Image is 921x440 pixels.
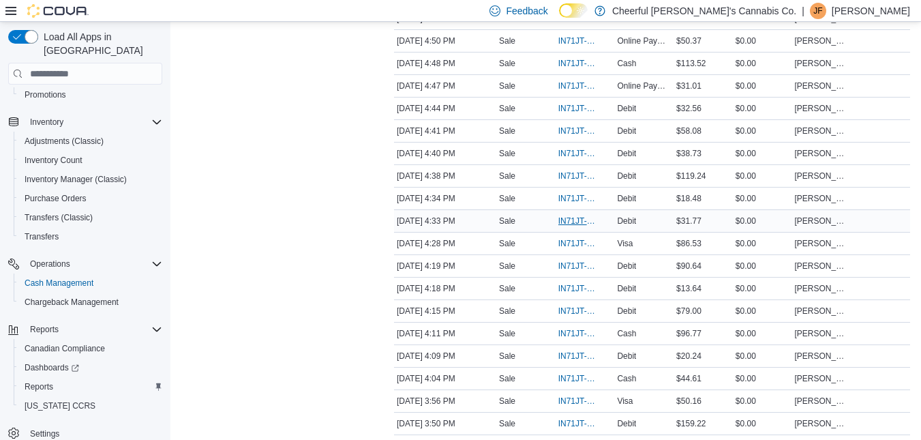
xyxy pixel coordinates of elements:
[733,415,792,432] div: $0.00
[25,174,127,185] span: Inventory Manager (Classic)
[676,396,701,407] span: $50.16
[617,80,671,91] span: Online Payment
[558,193,599,204] span: IN71JT-402769
[733,213,792,229] div: $0.00
[559,3,588,18] input: Dark Mode
[394,33,496,49] div: [DATE] 4:50 PM
[558,328,599,339] span: IN71JT-402755
[676,283,701,294] span: $13.64
[558,393,612,409] button: IN71JT-402748
[676,35,701,46] span: $50.37
[25,381,53,392] span: Reports
[795,171,849,181] span: [PERSON_NAME]
[558,348,612,364] button: IN71JT-402754
[558,58,599,69] span: IN71JT-402779
[676,261,701,272] span: $90.64
[617,171,636,181] span: Debit
[617,58,636,69] span: Cash
[676,171,706,181] span: $119.24
[617,216,636,226] span: Debit
[733,393,792,409] div: $0.00
[14,274,168,293] button: Cash Management
[795,328,849,339] span: [PERSON_NAME]
[795,103,849,114] span: [PERSON_NAME]
[499,261,515,272] p: Sale
[25,231,59,242] span: Transfers
[558,168,612,184] button: IN71JT-402772
[499,193,515,204] p: Sale
[558,258,612,274] button: IN71JT-402763
[394,123,496,139] div: [DATE] 4:41 PM
[25,89,66,100] span: Promotions
[19,87,162,103] span: Promotions
[558,306,599,317] span: IN71JT-402758
[394,213,496,229] div: [DATE] 4:33 PM
[19,229,162,245] span: Transfers
[394,258,496,274] div: [DATE] 4:19 PM
[19,87,72,103] a: Promotions
[733,280,792,297] div: $0.00
[832,3,910,19] p: [PERSON_NAME]
[617,148,636,159] span: Debit
[394,393,496,409] div: [DATE] 3:56 PM
[558,55,612,72] button: IN71JT-402779
[810,3,826,19] div: Jason Fitzpatrick
[14,396,168,415] button: [US_STATE] CCRS
[558,78,612,94] button: IN71JT-402778
[19,209,162,226] span: Transfers (Classic)
[394,280,496,297] div: [DATE] 4:18 PM
[813,3,822,19] span: JF
[25,114,69,130] button: Inventory
[25,193,87,204] span: Purchase Orders
[394,78,496,94] div: [DATE] 4:47 PM
[25,297,119,308] span: Chargeback Management
[558,351,599,362] span: IN71JT-402754
[558,235,612,252] button: IN71JT-402766
[394,145,496,162] div: [DATE] 4:40 PM
[25,136,104,147] span: Adjustments (Classic)
[19,133,162,149] span: Adjustments (Classic)
[25,155,82,166] span: Inventory Count
[795,80,849,91] span: [PERSON_NAME]
[14,339,168,358] button: Canadian Compliance
[25,343,105,354] span: Canadian Compliance
[733,33,792,49] div: $0.00
[14,377,168,396] button: Reports
[558,126,599,136] span: IN71JT-402775
[795,126,849,136] span: [PERSON_NAME]
[25,321,162,338] span: Reports
[558,418,599,429] span: IN71JT-402745
[795,193,849,204] span: [PERSON_NAME]
[3,113,168,132] button: Inventory
[394,235,496,252] div: [DATE] 4:28 PM
[617,396,633,407] span: Visa
[499,418,515,429] p: Sale
[25,278,93,289] span: Cash Management
[394,325,496,342] div: [DATE] 4:11 PM
[25,256,76,272] button: Operations
[30,117,63,128] span: Inventory
[499,328,515,339] p: Sale
[676,80,701,91] span: $31.01
[19,275,162,291] span: Cash Management
[733,303,792,319] div: $0.00
[795,351,849,362] span: [PERSON_NAME]
[19,340,162,357] span: Canadian Compliance
[19,398,101,414] a: [US_STATE] CCRS
[394,370,496,387] div: [DATE] 4:04 PM
[733,168,792,184] div: $0.00
[733,348,792,364] div: $0.00
[558,145,612,162] button: IN71JT-402774
[617,328,636,339] span: Cash
[558,325,612,342] button: IN71JT-402755
[30,428,59,439] span: Settings
[795,238,849,249] span: [PERSON_NAME]
[558,148,599,159] span: IN71JT-402774
[14,358,168,377] a: Dashboards
[558,103,599,114] span: IN71JT-402776
[617,193,636,204] span: Debit
[19,294,162,310] span: Chargeback Management
[394,55,496,72] div: [DATE] 4:48 PM
[3,254,168,274] button: Operations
